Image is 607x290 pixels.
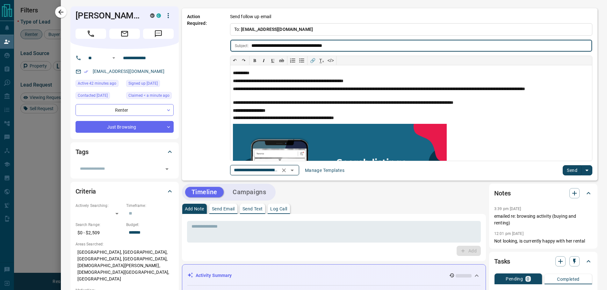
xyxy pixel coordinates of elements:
[288,166,297,175] button: Open
[230,13,271,20] p: Send follow up email
[109,29,140,39] span: Email
[76,29,106,39] span: Call
[279,166,288,175] button: Clear
[196,272,232,279] p: Activity Summary
[506,277,523,281] p: Pending
[230,56,239,65] button: ↶
[250,56,259,65] button: 𝐁
[288,56,297,65] button: Numbered list
[563,165,592,175] div: split button
[128,80,158,87] span: Signed up [DATE]
[259,56,268,65] button: 𝑰
[527,277,529,281] p: 0
[76,186,96,196] h2: Criteria
[76,92,123,101] div: Mon Oct 24 2022
[239,56,248,65] button: ↷
[76,247,174,284] p: [GEOGRAPHIC_DATA], [GEOGRAPHIC_DATA], [GEOGRAPHIC_DATA], [GEOGRAPHIC_DATA], [DEMOGRAPHIC_DATA][PE...
[78,80,116,87] span: Active 42 minutes ago
[76,241,174,247] p: Areas Searched:
[187,13,220,175] p: Action Required:
[271,58,274,63] span: 𝐔
[317,56,326,65] button: T̲ₓ
[494,238,592,244] p: Not looking, is currently happy with her rental
[163,165,171,173] button: Open
[76,121,174,133] div: Just Browsing
[563,165,582,175] button: Send
[76,222,123,228] p: Search Range:
[494,207,521,211] p: 3:39 pm [DATE]
[76,228,123,238] p: $0 - $2,509
[143,29,174,39] span: Message
[308,56,317,65] button: 🔗
[235,43,249,49] p: Subject:
[76,11,141,21] h1: [PERSON_NAME]
[557,277,580,281] p: Completed
[187,270,481,281] div: Activity Summary
[494,186,592,201] div: Notes
[76,104,174,116] div: Renter
[494,256,510,266] h2: Tasks
[185,207,204,211] p: Add Note
[494,188,511,198] h2: Notes
[241,27,313,32] span: [EMAIL_ADDRESS][DOMAIN_NAME]
[494,254,592,269] div: Tasks
[326,56,335,65] button: </>
[150,13,155,18] div: mrloft.ca
[110,54,118,62] button: Open
[156,13,161,18] div: condos.ca
[277,56,286,65] button: ab
[242,207,263,211] p: Send Text
[297,56,306,65] button: Bullet list
[268,56,277,65] button: 𝐔
[301,165,348,175] button: Manage Templates
[76,147,89,157] h2: Tags
[126,203,174,209] p: Timeframe:
[494,231,524,236] p: 12:01 pm [DATE]
[212,207,235,211] p: Send Email
[226,187,272,197] button: Campaigns
[126,80,174,89] div: Mon Jan 09 2017
[76,144,174,159] div: Tags
[76,80,123,89] div: Sat Aug 16 2025
[185,187,224,197] button: Timeline
[84,69,88,74] svg: Email Verified
[76,184,174,199] div: Criteria
[230,23,592,36] p: To:
[78,92,108,99] span: Contacted [DATE]
[126,92,174,101] div: Sat Aug 16 2025
[270,207,287,211] p: Log Call
[233,124,447,217] img: search_like_a_pro.png
[128,92,170,99] span: Claimed < a minute ago
[126,222,174,228] p: Budget:
[494,213,592,226] p: emailed re: browsing activity (buying and renting)
[76,203,123,209] p: Actively Searching:
[279,58,284,63] s: ab
[93,69,165,74] a: [EMAIL_ADDRESS][DOMAIN_NAME]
